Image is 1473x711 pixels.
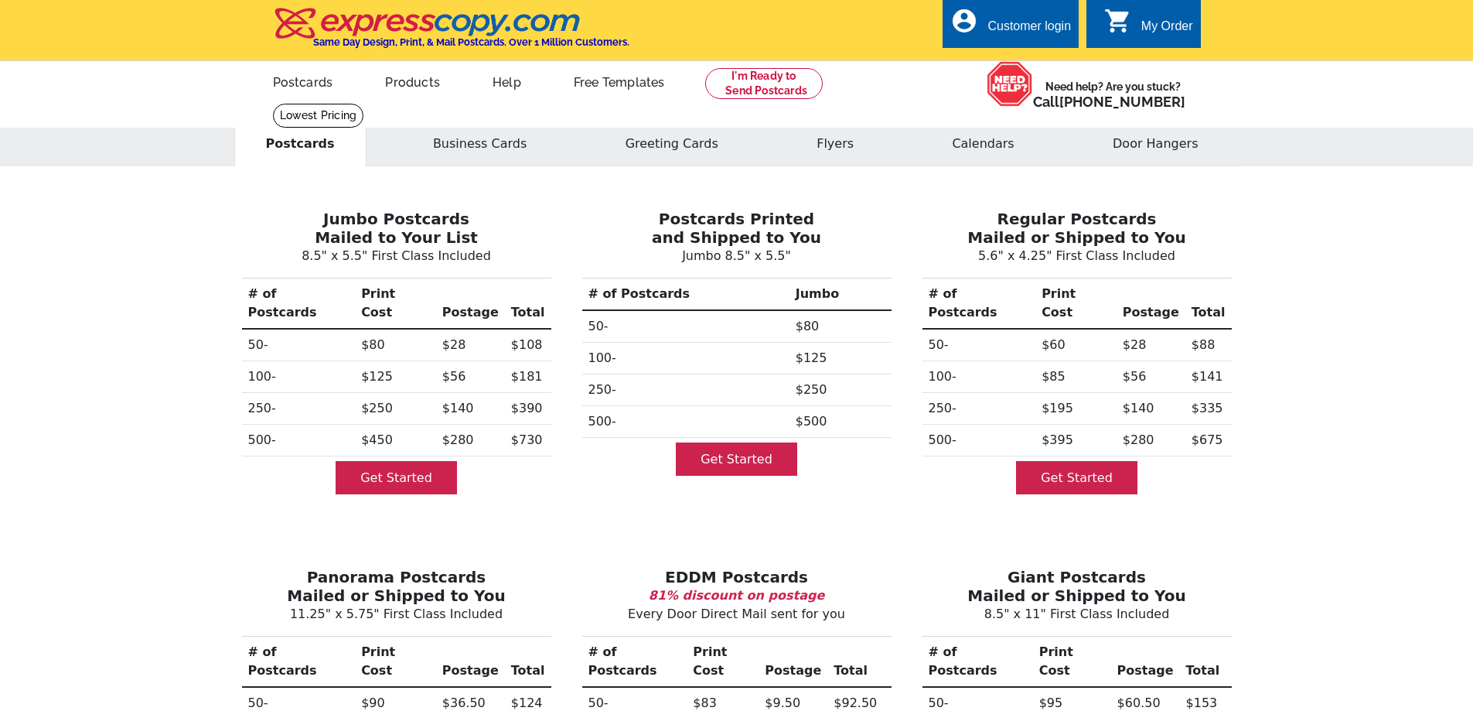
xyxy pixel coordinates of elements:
[1117,425,1185,456] td: $280
[789,374,892,406] td: $250
[987,61,1033,107] img: help
[1104,7,1132,35] i: shopping_cart
[649,588,824,603] b: 81% discount on postage
[355,637,436,688] th: Print Cost
[505,279,551,330] th: Total
[922,361,1036,393] th: 100-
[1185,279,1232,330] th: Total
[789,310,892,343] td: $80
[436,329,505,361] td: $28
[1035,393,1117,425] td: $195
[789,343,892,374] td: $125
[1033,79,1193,110] span: Need help? Are you stuck?
[1016,461,1137,494] a: Get Started
[676,443,797,476] a: Get Started
[234,121,367,166] button: Postcards
[582,374,789,406] th: 250-
[1185,361,1232,393] td: $141
[1185,393,1232,425] td: $335
[505,637,551,688] th: Total
[505,393,551,425] td: $390
[355,279,436,330] th: Print Cost
[436,361,505,393] td: $56
[505,425,551,456] td: $730
[919,247,1235,265] p: 5.6" x 4.25" First Class Included
[919,210,1235,247] h3: Regular Postcards Mailed or Shipped to You
[239,247,554,265] p: 8.5" x 5.5" First Class Included
[922,393,1036,425] th: 250-
[1111,637,1180,688] th: Postage
[1035,329,1117,361] td: $60
[579,605,895,624] p: Every Door Direct Mail sent for you
[242,329,356,361] th: 50-
[242,393,356,425] th: 250-
[242,637,356,688] th: # of Postcards
[922,329,1036,361] th: 50-
[468,63,546,99] a: Help
[1033,637,1111,688] th: Print Cost
[505,361,551,393] td: $181
[950,17,1071,36] a: account_circle Customer login
[579,210,895,247] h3: Postcards Printed and Shipped to You
[582,310,789,343] th: 50-
[1059,94,1185,110] a: [PHONE_NUMBER]
[1033,94,1185,110] span: Call
[582,343,789,374] th: 100-
[313,36,629,48] h4: Same Day Design, Print, & Mail Postcards. Over 1 Million Customers.
[950,7,978,35] i: account_circle
[242,279,356,330] th: # of Postcards
[1035,279,1117,330] th: Print Cost
[827,637,891,688] th: Total
[355,393,436,425] td: $250
[248,63,358,99] a: Postcards
[789,279,892,311] th: Jumbo
[355,329,436,361] td: $80
[919,605,1235,624] p: 8.5" x 11" First Class Included
[1081,121,1229,166] button: Door Hangers
[401,121,558,166] button: Business Cards
[687,637,759,688] th: Print Cost
[436,637,505,688] th: Postage
[336,461,457,494] a: Get Started
[922,637,1033,688] th: # of Postcards
[1035,361,1117,393] td: $85
[922,425,1036,456] th: 500-
[1104,17,1193,36] a: shopping_cart My Order
[1185,425,1232,456] td: $675
[436,393,505,425] td: $140
[582,637,687,688] th: # of Postcards
[1117,329,1185,361] td: $28
[789,406,892,438] td: $500
[355,361,436,393] td: $125
[1117,393,1185,425] td: $140
[579,247,895,265] p: Jumbo 8.5" x 5.5"
[436,279,505,330] th: Postage
[242,425,356,456] th: 500-
[759,637,827,688] th: Postage
[785,121,885,166] button: Flyers
[1180,637,1232,688] th: Total
[239,568,554,605] h3: Panorama Postcards Mailed or Shipped to You
[919,568,1235,605] h3: Giant Postcards Mailed or Shipped to You
[242,361,356,393] th: 100-
[273,19,629,48] a: Same Day Design, Print, & Mail Postcards. Over 1 Million Customers.
[582,406,789,438] th: 500-
[920,121,1045,166] button: Calendars
[1185,329,1232,361] td: $88
[355,425,436,456] td: $450
[922,279,1036,330] th: # of Postcards
[360,63,465,99] a: Products
[436,425,505,456] td: $280
[239,605,554,624] p: 11.25" x 5.75" First Class Included
[582,279,789,311] th: # of Postcards
[1117,361,1185,393] td: $56
[987,19,1071,41] div: Customer login
[505,329,551,361] td: $108
[239,210,554,247] h3: Jumbo Postcards Mailed to Your List
[1035,425,1117,456] td: $395
[549,63,690,99] a: Free Templates
[1117,279,1185,330] th: Postage
[594,121,750,166] button: Greeting Cards
[1141,19,1193,41] div: My Order
[579,568,895,586] h3: EDDM Postcards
